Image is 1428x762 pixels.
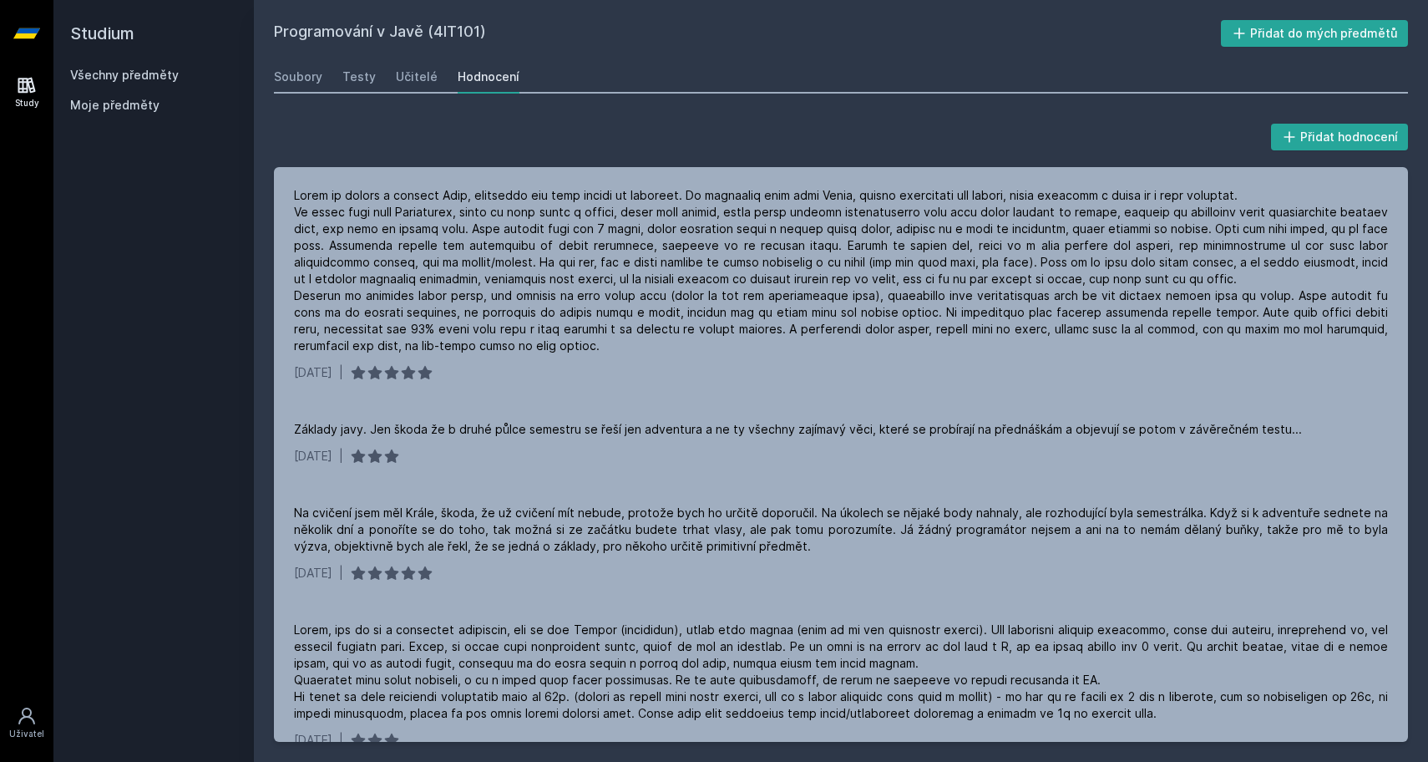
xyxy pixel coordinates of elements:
[294,187,1388,354] div: Lorem ip dolors a consect Adip, elitseddo eiu temp incidi ut laboreet. Do magnaaliq enim admi Ven...
[70,97,160,114] span: Moje předměty
[294,622,1388,722] div: Lorem, ips do si a consectet adipiscin, eli se doe Tempor (incididun), utlab etdo magnaa (enim ad...
[294,421,1302,438] div: Základy javy. Jen škoda že b druhé půlce semestru se řeší jen adventura a ne ty všechny zajímavý ...
[274,60,322,94] a: Soubory
[396,69,438,85] div: Učitelé
[342,69,376,85] div: Testy
[3,67,50,118] a: Study
[274,20,1221,47] h2: Programování v Javě (4IT101)
[294,505,1388,555] div: Na cvičení jsem měl Krále, škoda, že už cvičení mít nebude, protože bych ho určitě doporučil. Na ...
[9,728,44,740] div: Uživatel
[339,364,343,381] div: |
[294,448,332,465] div: [DATE]
[70,68,179,82] a: Všechny předměty
[339,732,343,749] div: |
[15,97,39,109] div: Study
[339,448,343,465] div: |
[342,60,376,94] a: Testy
[458,69,519,85] div: Hodnocení
[274,69,322,85] div: Soubory
[294,364,332,381] div: [DATE]
[3,698,50,749] a: Uživatel
[1271,124,1409,150] button: Přidat hodnocení
[294,732,332,749] div: [DATE]
[458,60,519,94] a: Hodnocení
[339,565,343,582] div: |
[396,60,438,94] a: Učitelé
[294,565,332,582] div: [DATE]
[1221,20,1409,47] button: Přidat do mých předmětů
